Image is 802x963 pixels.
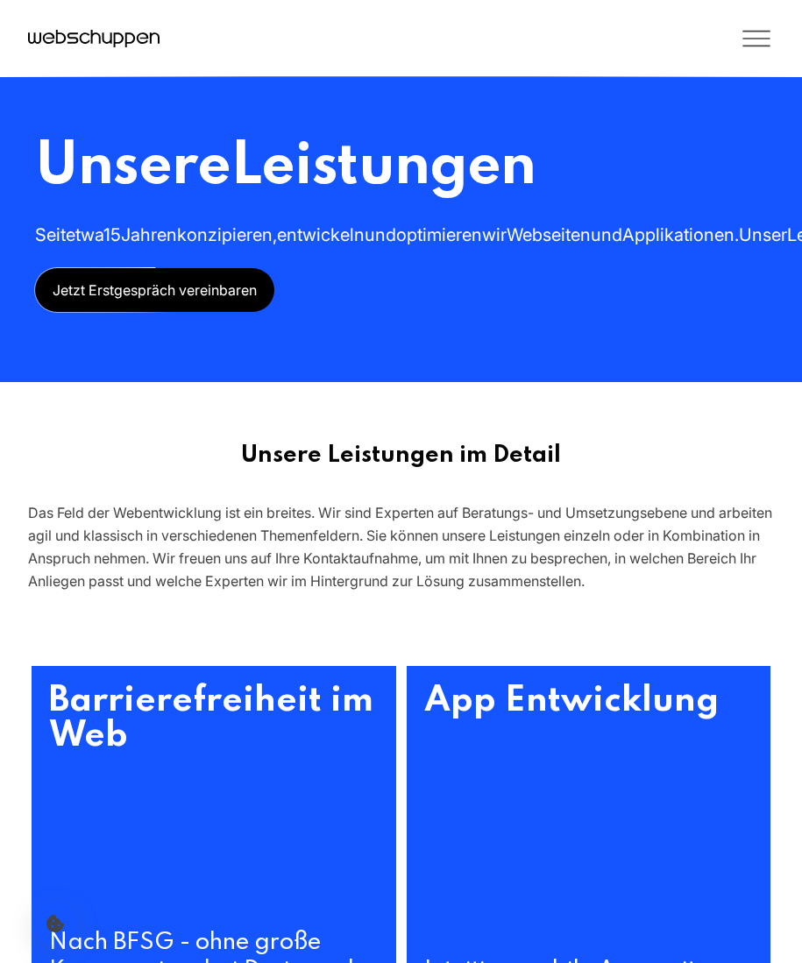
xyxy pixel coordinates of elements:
span: Jahren [121,224,177,245]
button: Toggle Menu [401,21,775,56]
h3: Barriere­freiheit im Web [32,666,396,929]
span: 15 [103,224,121,245]
span: konzipieren, [177,224,277,245]
span: Applikationen. [622,224,739,245]
a: Jetzt Erstgespräch vereinbaren [35,268,274,312]
a: Hauptseite besuchen [28,25,160,52]
h3: App Entwicklung [407,666,771,957]
span: Webseiten [507,224,591,245]
span: und [591,224,622,245]
span: Unser [739,224,787,245]
button: Cookie-Einstellungen öffnen [33,902,77,945]
span: etwa [66,224,103,245]
span: entwickeln [277,224,365,245]
span: und [365,224,396,245]
span: wir [482,224,507,245]
span: optimieren [396,224,482,245]
h2: Unsere Leistungen im Detail [28,442,774,470]
span: Unsere [35,138,231,197]
span: Seit [35,224,66,245]
div: Das Feld der Webentwicklung ist ein breites. Wir sind Experten auf Beratungs- und Umsetzungsebene... [28,501,774,592]
span: Leistungen [231,138,536,197]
